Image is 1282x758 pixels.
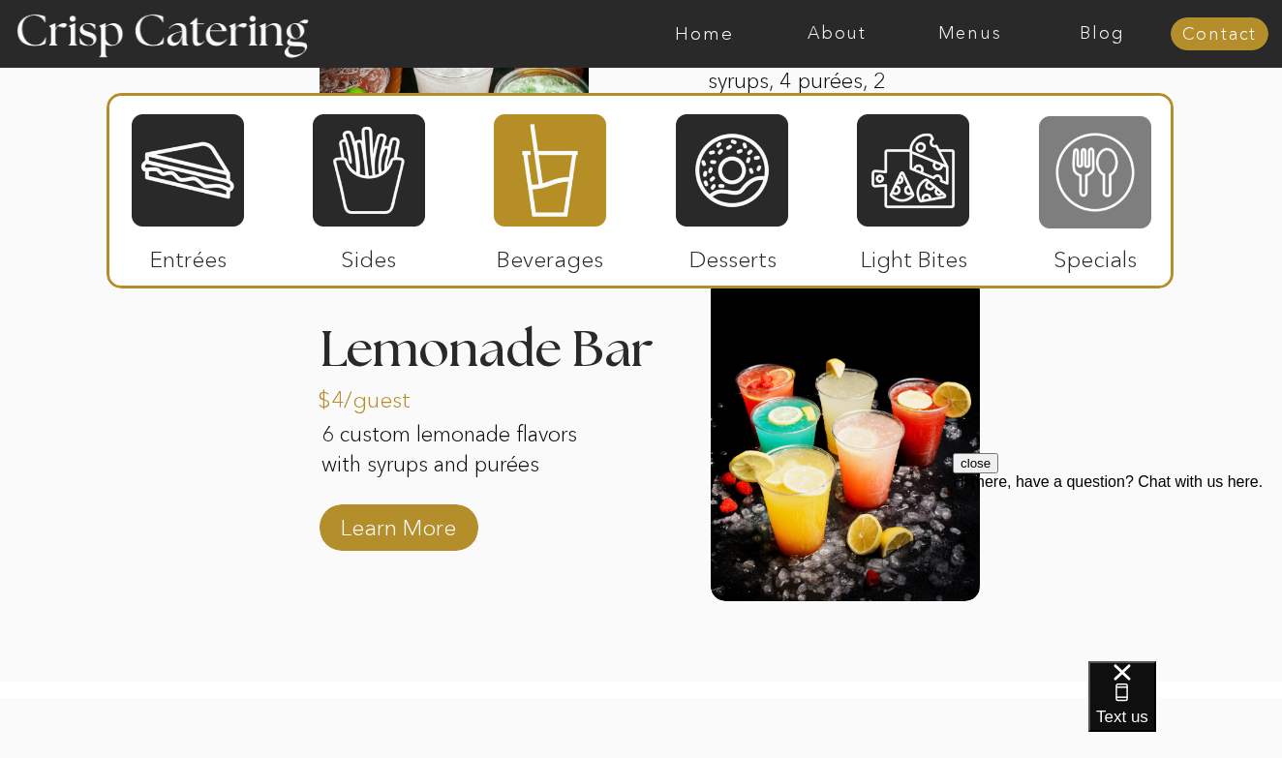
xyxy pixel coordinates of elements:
[318,367,446,423] p: $4/guest
[485,227,614,283] p: Beverages
[334,495,463,551] a: Learn More
[304,227,433,283] p: Sides
[1030,227,1159,283] p: Specials
[849,227,978,283] p: Light Bites
[708,37,949,130] p: 11 soda flavors, 15 syrups, 4 purées, 2 creams, fresh citrus
[771,24,903,44] a: About
[321,420,589,513] p: 6 custom lemonade flavors with syrups and purées
[953,453,1282,685] iframe: podium webchat widget prompt
[903,24,1036,44] a: Menus
[124,227,253,283] p: Entrées
[320,325,658,377] h3: Lemonade Bar
[1171,25,1268,45] a: Contact
[638,24,771,44] a: Home
[668,227,797,283] p: Desserts
[1036,24,1169,44] a: Blog
[1088,661,1282,758] iframe: podium webchat widget bubble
